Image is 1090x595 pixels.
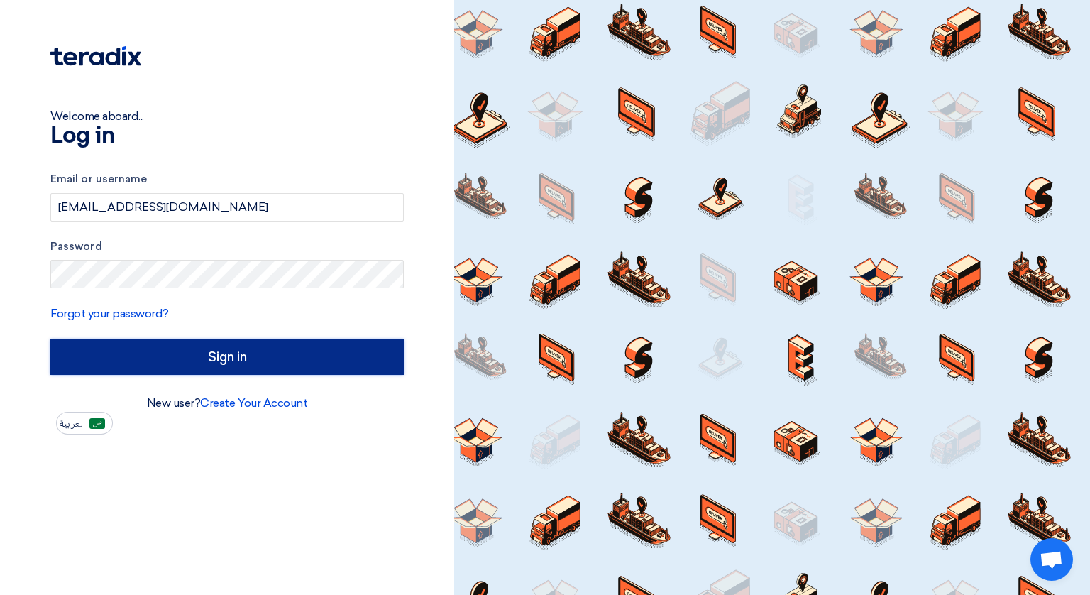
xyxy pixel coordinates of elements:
font: New user? [147,396,308,410]
span: العربية [60,419,85,429]
a: Forgot your password? [50,307,169,320]
label: Password [50,239,404,255]
label: Email or username [50,171,404,187]
button: العربية [56,412,113,435]
img: Teradix logo [50,46,141,66]
div: Welcome aboard... [50,108,404,125]
h1: Log in [50,125,404,148]
div: Open chat [1030,538,1073,581]
img: ar-AR.png [89,418,105,429]
a: Create Your Account [200,396,307,410]
input: Enter your business email or username [50,193,404,222]
input: Sign in [50,339,404,375]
